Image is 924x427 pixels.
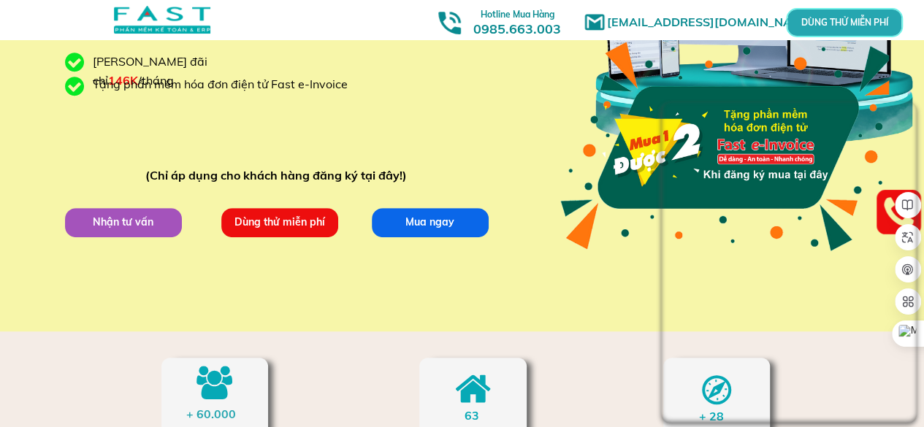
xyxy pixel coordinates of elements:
div: + 60.000 [186,405,243,424]
h1: [EMAIL_ADDRESS][DOMAIN_NAME] [607,13,822,32]
div: (Chỉ áp dụng cho khách hàng đăng ký tại đây!) [145,166,413,185]
p: Mua ngay [371,207,488,236]
div: [PERSON_NAME] đãi chỉ /tháng [93,53,283,90]
p: DÙNG THỬ MIỄN PHÍ [827,18,862,26]
span: Hotline Mua Hàng [481,9,554,20]
span: 146K [108,73,138,88]
p: Dùng thử miễn phí [221,207,337,236]
p: Nhận tư vấn [64,207,181,236]
h3: 0985.663.003 [457,5,577,36]
div: 63 [465,407,493,426]
div: Tặng phần mềm hóa đơn điện tử Fast e-Invoice [93,75,359,94]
